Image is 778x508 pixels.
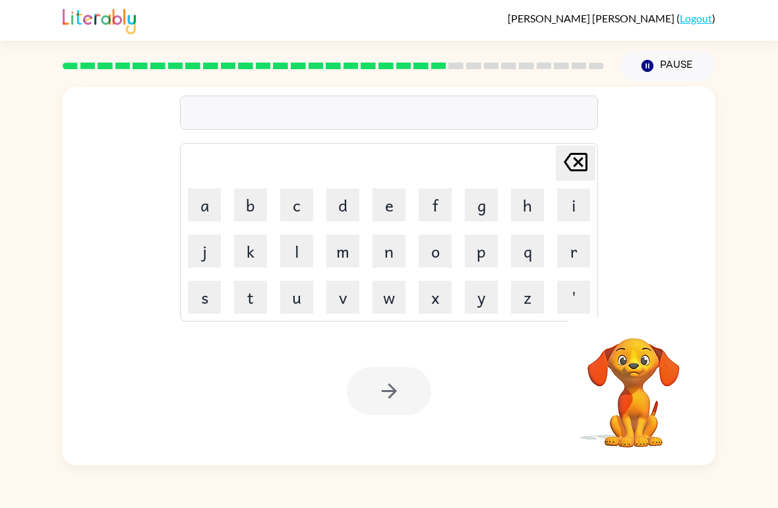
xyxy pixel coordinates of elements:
button: r [557,235,590,268]
div: ( ) [508,12,715,24]
button: m [326,235,359,268]
a: Logout [680,12,712,24]
button: d [326,188,359,221]
button: g [465,188,498,221]
img: Literably [63,5,136,34]
button: n [373,235,405,268]
button: ' [557,281,590,314]
button: y [465,281,498,314]
button: b [234,188,267,221]
button: a [188,188,221,221]
button: p [465,235,498,268]
button: j [188,235,221,268]
button: q [511,235,544,268]
button: l [280,235,313,268]
button: h [511,188,544,221]
button: v [326,281,359,314]
button: u [280,281,313,314]
span: [PERSON_NAME] [PERSON_NAME] [508,12,676,24]
button: c [280,188,313,221]
button: w [373,281,405,314]
button: s [188,281,221,314]
button: z [511,281,544,314]
video: Your browser must support playing .mp4 files to use Literably. Please try using another browser. [568,318,700,449]
button: i [557,188,590,221]
button: k [234,235,267,268]
button: f [419,188,452,221]
button: e [373,188,405,221]
button: t [234,281,267,314]
button: x [419,281,452,314]
button: Pause [620,51,715,81]
button: o [419,235,452,268]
